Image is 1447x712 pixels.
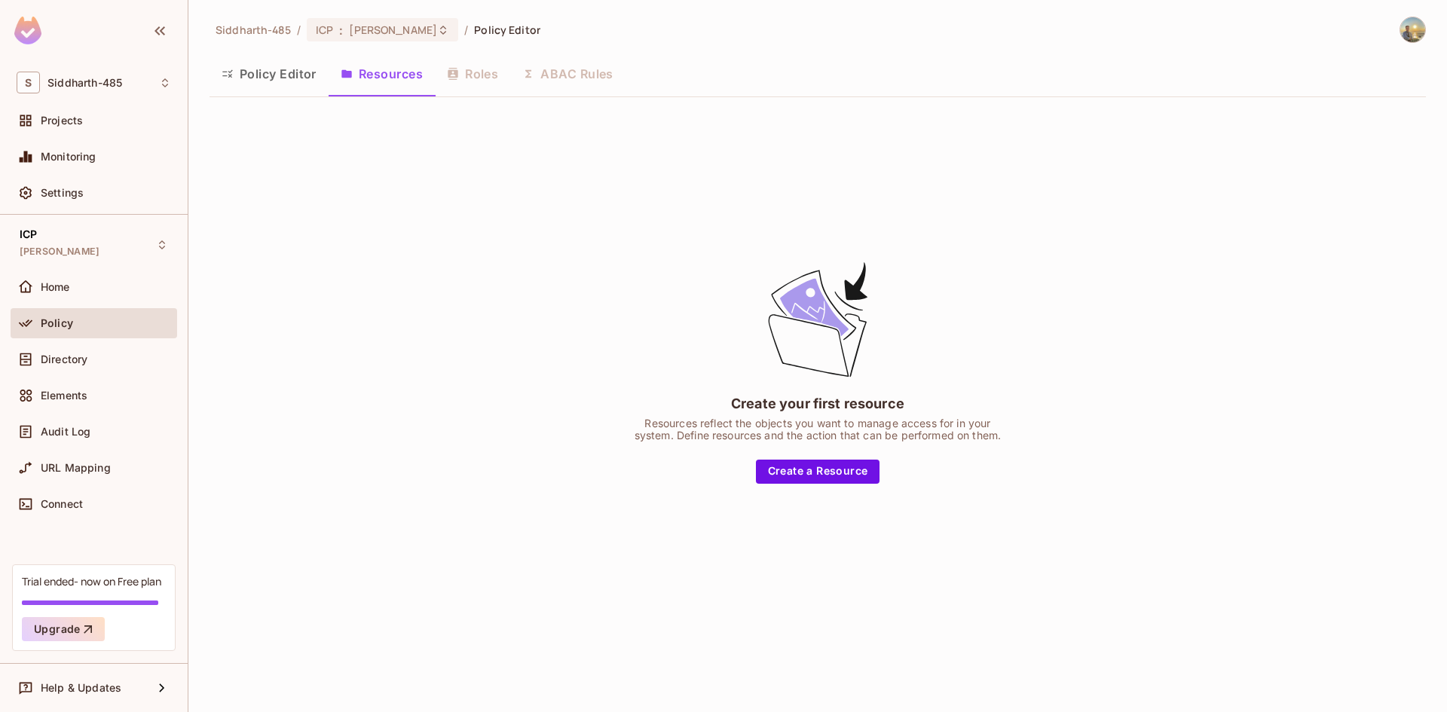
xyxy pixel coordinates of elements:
span: the active workspace [216,23,291,37]
span: [PERSON_NAME] [20,246,99,258]
span: Workspace: Siddharth-485 [47,77,122,89]
span: Settings [41,187,84,199]
img: Siddharth Sharma [1400,17,1425,42]
span: Projects [41,115,83,127]
span: Policy Editor [474,23,540,37]
span: Audit Log [41,426,90,438]
span: Monitoring [41,151,96,163]
span: Home [41,281,70,293]
span: ICP [20,228,37,240]
div: Create your first resource [731,394,904,413]
span: Elements [41,390,87,402]
span: S [17,72,40,93]
span: ICP [316,23,333,37]
span: : [338,24,344,36]
span: [PERSON_NAME] [349,23,437,37]
div: Resources reflect the objects you want to manage access for in your system. Define resources and ... [629,417,1006,442]
span: Help & Updates [41,682,121,694]
span: URL Mapping [41,462,111,474]
img: SReyMgAAAABJRU5ErkJggg== [14,17,41,44]
li: / [464,23,468,37]
span: Policy [41,317,73,329]
button: Resources [329,55,435,93]
span: Directory [41,353,87,365]
span: Connect [41,498,83,510]
li: / [297,23,301,37]
button: Policy Editor [210,55,329,93]
button: Create a Resource [756,460,880,484]
button: Upgrade [22,617,105,641]
div: Trial ended- now on Free plan [22,574,161,588]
